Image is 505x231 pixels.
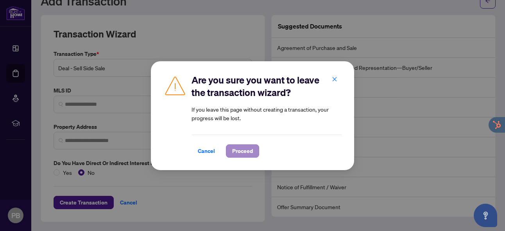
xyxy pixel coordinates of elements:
button: Cancel [192,144,221,158]
article: If you leave this page without creating a transaction, your progress will be lost. [192,105,342,122]
h2: Are you sure you want to leave the transaction wizard? [192,74,342,99]
span: Proceed [232,145,253,157]
button: Open asap [474,204,497,227]
span: close [332,76,337,82]
button: Proceed [226,144,259,158]
span: Cancel [198,145,215,157]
